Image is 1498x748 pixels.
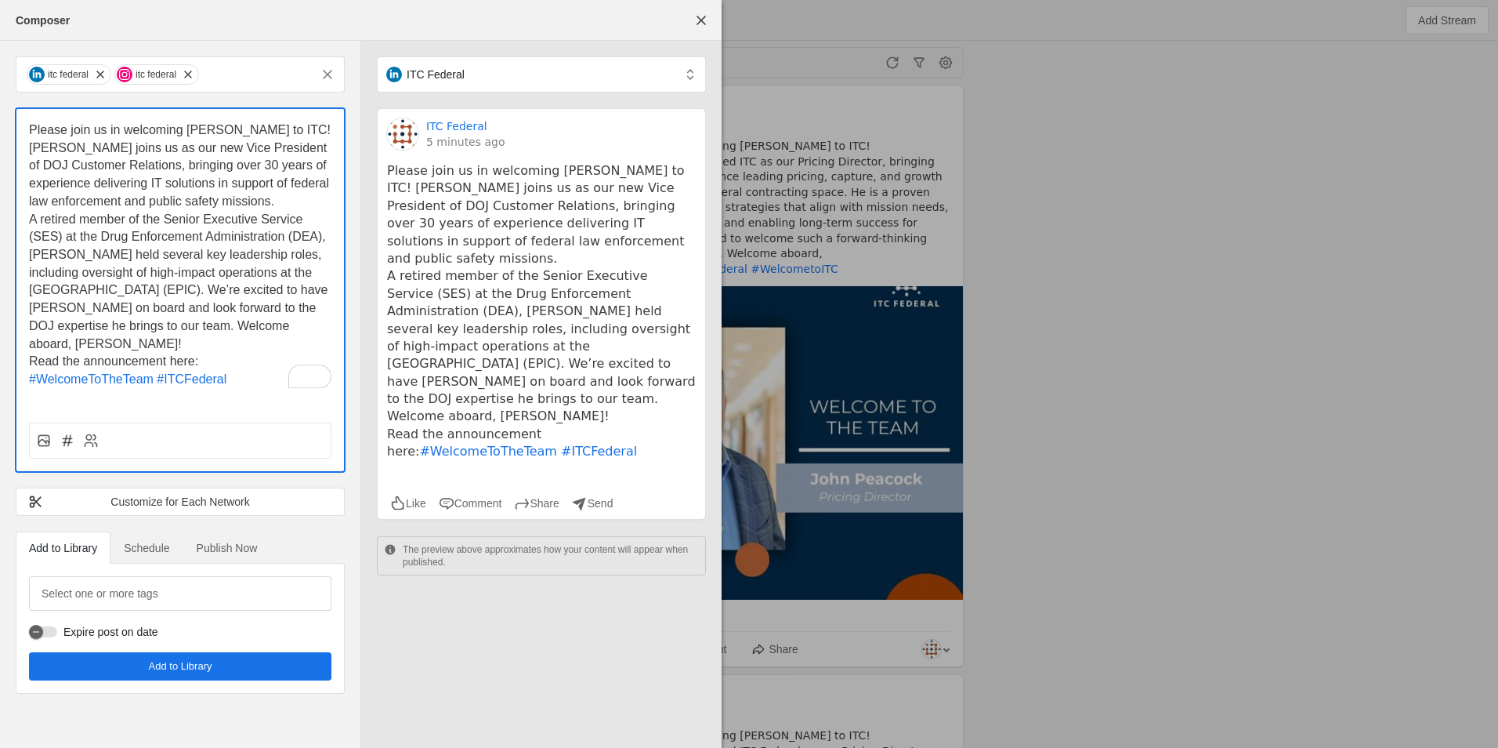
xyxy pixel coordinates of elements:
li: Comment [439,496,502,511]
span: Add to Library [149,659,212,674]
label: Expire post on date [57,624,158,640]
button: Customize for Each Network [16,488,345,516]
div: Composer [16,13,70,28]
span: Add to Library [29,543,97,554]
span: A retired member of the Senior Executive Service (SES) at the Drug Enforcement Administration (DE... [29,212,331,350]
a: 5 minutes ago [426,134,505,150]
span: Read the announcement here: [29,354,198,368]
a: #ITCFederal [561,444,637,459]
a: ITC Federal [426,118,487,134]
pre: Please join us in welcoming [PERSON_NAME] to ITC! [PERSON_NAME] joins us as our new Vice Presiden... [387,162,696,478]
p: The preview above approximates how your content will appear when published. [403,543,699,568]
mat-label: Select one or more tags [42,584,158,603]
span: #WelcomeToTheTeam [29,372,154,386]
button: Remove all [313,60,342,89]
span: Publish Now [197,543,258,554]
span: Please join us in welcoming [PERSON_NAME] to ITC! [PERSON_NAME] joins us as our new Vice Presiden... [29,123,334,208]
button: Add to Library [29,652,331,681]
li: Send [572,496,613,511]
a: #WelcomeToTheTeam [419,444,556,459]
div: itc federal [48,68,89,81]
span: ITC Federal [407,67,465,82]
span: Schedule [124,543,169,554]
li: Share [514,496,559,511]
span: #ITCFederal [157,372,226,386]
img: cache [387,118,418,150]
div: Customize for Each Network [28,494,332,510]
li: Like [390,496,426,511]
div: itc federal [136,68,176,81]
div: To enrich screen reader interactions, please activate Accessibility in Grammarly extension settings [29,122,331,407]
